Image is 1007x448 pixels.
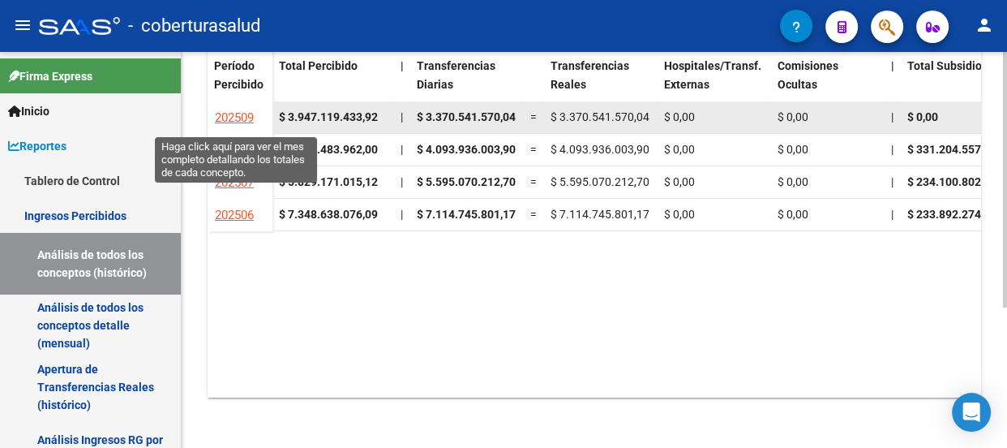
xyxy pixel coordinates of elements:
[664,59,761,91] span: Hospitales/Transf. Externas
[975,15,994,35] mat-icon: person
[279,143,378,156] strong: $ 5.473.483.962,00
[530,175,537,188] span: =
[891,175,893,188] span: |
[13,15,32,35] mat-icon: menu
[128,8,260,44] span: - coberturasalud
[8,137,66,155] span: Reportes
[891,143,893,156] span: |
[907,110,938,123] span: $ 0,00
[279,175,378,188] strong: $ 5.829.171.015,12
[215,110,254,125] span: 202509
[891,110,893,123] span: |
[401,175,403,188] span: |
[208,49,272,117] datatable-header-cell: Período Percibido
[530,110,537,123] span: =
[952,393,991,432] div: Open Intercom Messenger
[778,143,808,156] span: $ 0,00
[664,175,695,188] span: $ 0,00
[551,110,649,123] span: $ 3.370.541.570,04
[771,49,885,117] datatable-header-cell: Comisiones Ocultas
[8,102,49,120] span: Inicio
[907,208,996,221] span: $ 233.892.274,92
[279,110,378,123] strong: $ 3.947.119.433,92
[279,208,378,221] strong: $ 7.348.638.076,09
[279,59,358,72] span: Total Percibido
[530,143,537,156] span: =
[551,143,649,156] span: $ 4.093.936.003,90
[417,175,516,188] span: $ 5.595.070.212,70
[891,59,894,72] span: |
[907,59,988,72] span: Total Subsidios
[530,208,537,221] span: =
[417,59,495,91] span: Transferencias Diarias
[658,49,771,117] datatable-header-cell: Hospitales/Transf. Externas
[551,208,649,221] span: $ 7.114.745.801,17
[215,208,254,222] span: 202506
[551,59,629,91] span: Transferencias Reales
[778,175,808,188] span: $ 0,00
[885,49,901,117] datatable-header-cell: |
[401,208,403,221] span: |
[664,110,695,123] span: $ 0,00
[891,208,893,221] span: |
[394,49,410,117] datatable-header-cell: |
[401,110,403,123] span: |
[778,208,808,221] span: $ 0,00
[410,49,524,117] datatable-header-cell: Transferencias Diarias
[907,175,996,188] span: $ 234.100.802,42
[417,143,516,156] span: $ 4.093.936.003,90
[778,110,808,123] span: $ 0,00
[551,175,649,188] span: $ 5.595.070.212,70
[8,67,92,85] span: Firma Express
[214,59,264,91] span: Período Percibido
[272,49,394,117] datatable-header-cell: Total Percibido
[664,143,695,156] span: $ 0,00
[907,143,996,156] span: $ 331.204.557,87
[778,59,838,91] span: Comisiones Ocultas
[401,59,404,72] span: |
[215,175,254,190] span: 202507
[417,110,516,123] span: $ 3.370.541.570,04
[215,143,254,157] span: 202508
[417,208,516,221] span: $ 7.114.745.801,17
[401,143,403,156] span: |
[544,49,658,117] datatable-header-cell: Transferencias Reales
[664,208,695,221] span: $ 0,00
